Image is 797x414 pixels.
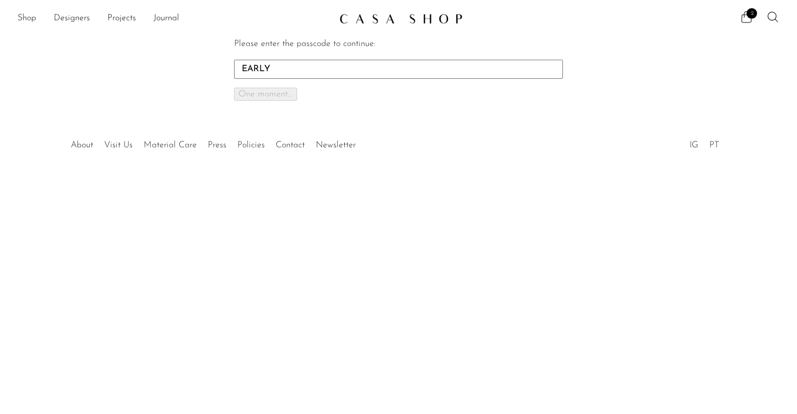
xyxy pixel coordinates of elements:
button: One moment... [234,88,297,101]
a: Shop [18,12,36,26]
ul: Social Medias [684,132,725,153]
nav: Desktop navigation [18,9,331,28]
a: Press [208,141,226,150]
a: Projects [107,12,136,26]
a: Journal [153,12,179,26]
a: PT [709,141,719,150]
label: Please enter the passcode to continue: [234,39,375,48]
a: Visit Us [104,141,133,150]
a: IG [690,141,698,150]
a: Policies [237,141,265,150]
span: 2 [747,8,757,19]
a: About [71,141,93,150]
a: Material Care [144,141,197,150]
a: Designers [54,12,90,26]
a: Contact [276,141,305,150]
ul: Quick links [65,132,361,153]
ul: NEW HEADER MENU [18,9,331,28]
span: One moment... [238,90,293,99]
